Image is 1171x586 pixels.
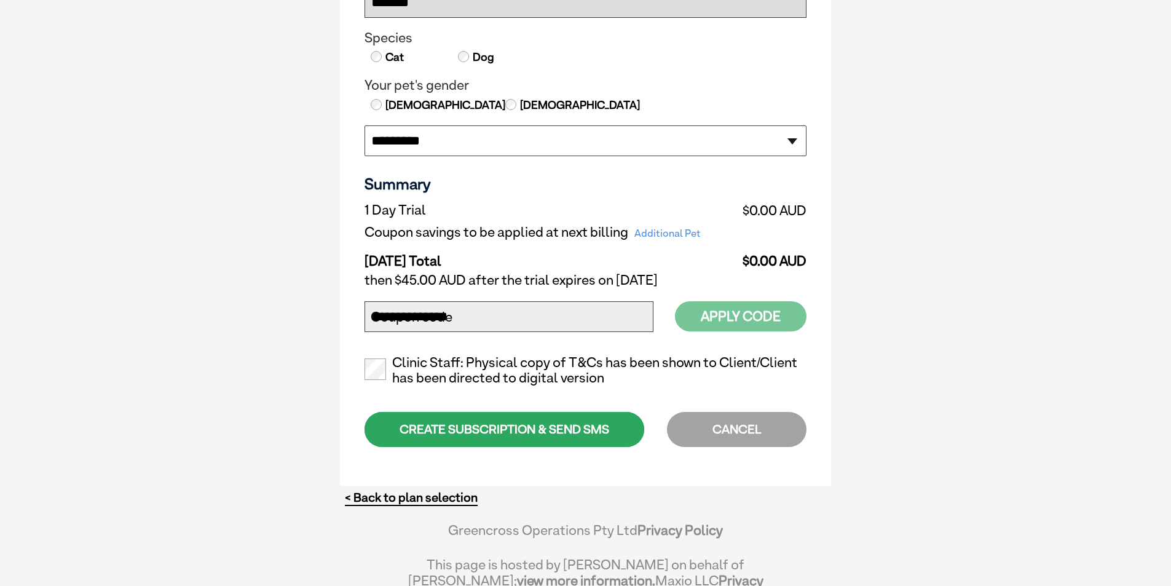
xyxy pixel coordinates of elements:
[365,175,806,193] h3: Summary
[365,412,644,447] div: CREATE SUBSCRIPTION & SEND SMS
[365,30,806,46] legend: Species
[735,199,806,221] td: $0.00 AUD
[365,199,735,221] td: 1 Day Trial
[735,244,806,269] td: $0.00 AUD
[675,301,806,331] button: Apply Code
[667,412,806,447] div: CANCEL
[365,355,806,387] label: Clinic Staff: Physical copy of T&Cs has been shown to Client/Client has been directed to digital ...
[365,244,735,269] td: [DATE] Total
[345,490,478,505] a: < Back to plan selection
[365,221,735,244] td: Coupon savings to be applied at next billing
[628,225,707,242] span: Additional Pet
[365,269,806,291] td: then $45.00 AUD after the trial expires on [DATE]
[365,77,806,93] legend: Your pet's gender
[365,358,386,380] input: Clinic Staff: Physical copy of T&Cs has been shown to Client/Client has been directed to digital ...
[637,522,723,538] a: Privacy Policy
[371,309,452,325] label: Coupon code
[408,522,763,550] div: Greencross Operations Pty Ltd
